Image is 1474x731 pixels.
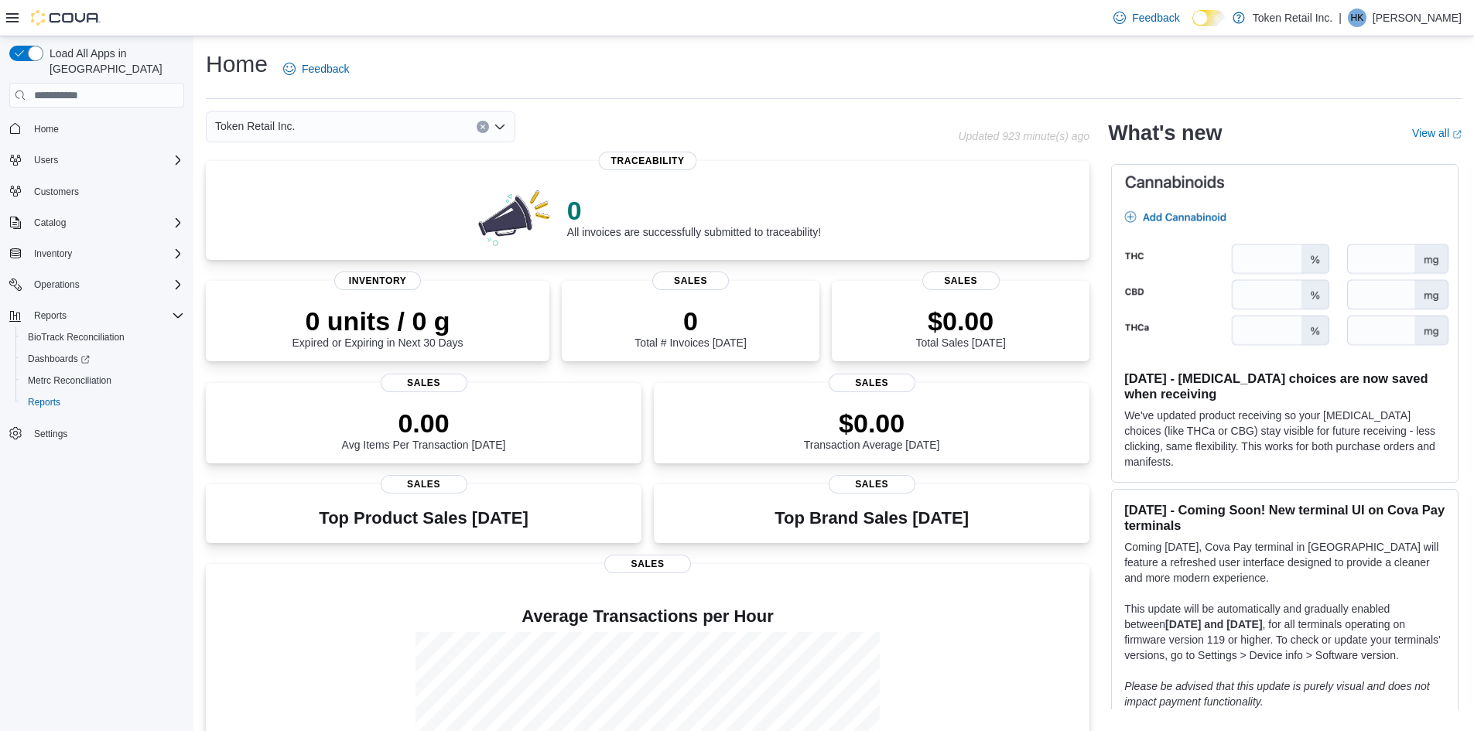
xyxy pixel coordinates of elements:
[1192,10,1225,26] input: Dark Mode
[1124,371,1445,401] h3: [DATE] - [MEDICAL_DATA] choices are now saved when receiving
[28,120,65,138] a: Home
[22,393,67,412] a: Reports
[381,374,467,392] span: Sales
[3,305,190,326] button: Reports
[22,350,184,368] span: Dashboards
[3,117,190,139] button: Home
[599,152,697,170] span: Traceability
[915,306,1005,349] div: Total Sales [DATE]
[206,49,268,80] h1: Home
[3,243,190,265] button: Inventory
[334,272,421,290] span: Inventory
[22,371,118,390] a: Metrc Reconciliation
[28,331,125,343] span: BioTrack Reconciliation
[218,607,1077,626] h4: Average Transactions per Hour
[28,183,85,201] a: Customers
[15,391,190,413] button: Reports
[277,53,355,84] a: Feedback
[342,408,506,451] div: Avg Items Per Transaction [DATE]
[31,10,101,26] img: Cova
[1192,26,1193,27] span: Dark Mode
[28,213,72,232] button: Catalog
[1108,121,1222,145] h2: What's new
[567,195,821,238] div: All invoices are successfully submitted to traceability!
[1124,408,1445,470] p: We've updated product receiving so your [MEDICAL_DATA] choices (like THCa or CBG) stay visible fo...
[22,328,184,347] span: BioTrack Reconciliation
[1124,539,1445,586] p: Coming [DATE], Cova Pay terminal in [GEOGRAPHIC_DATA] will feature a refreshed user interface des...
[3,422,190,445] button: Settings
[28,151,184,169] span: Users
[1124,680,1430,708] em: Please be advised that this update is purely visual and does not impact payment functionality.
[3,180,190,203] button: Customers
[1124,601,1445,663] p: This update will be automatically and gradually enabled between , for all terminals operating on ...
[9,111,184,485] nav: Complex example
[1348,9,1366,27] div: Hassan Khan
[28,306,73,325] button: Reports
[1107,2,1185,33] a: Feedback
[22,328,131,347] a: BioTrack Reconciliation
[302,61,349,77] span: Feedback
[28,396,60,408] span: Reports
[634,306,746,336] p: 0
[34,278,80,291] span: Operations
[28,425,74,443] a: Settings
[922,272,1000,290] span: Sales
[829,475,915,494] span: Sales
[28,151,64,169] button: Users
[292,306,463,349] div: Expired or Expiring in Next 30 Days
[28,275,184,294] span: Operations
[319,509,528,528] h3: Top Product Sales [DATE]
[494,121,506,133] button: Open list of options
[604,555,691,573] span: Sales
[22,371,184,390] span: Metrc Reconciliation
[829,374,915,392] span: Sales
[34,186,79,198] span: Customers
[1351,9,1364,27] span: HK
[474,186,555,248] img: 0
[28,353,90,365] span: Dashboards
[915,306,1005,336] p: $0.00
[1132,10,1179,26] span: Feedback
[34,123,59,135] span: Home
[34,428,67,440] span: Settings
[477,121,489,133] button: Clear input
[1124,502,1445,533] h3: [DATE] - Coming Soon! New terminal UI on Cova Pay terminals
[567,195,821,226] p: 0
[634,306,746,349] div: Total # Invoices [DATE]
[381,475,467,494] span: Sales
[1339,9,1342,27] p: |
[34,154,58,166] span: Users
[3,212,190,234] button: Catalog
[28,374,111,387] span: Metrc Reconciliation
[28,306,184,325] span: Reports
[34,217,66,229] span: Catalog
[22,393,184,412] span: Reports
[804,408,940,451] div: Transaction Average [DATE]
[775,509,969,528] h3: Top Brand Sales [DATE]
[292,306,463,336] p: 0 units / 0 g
[342,408,506,439] p: 0.00
[1452,130,1462,139] svg: External link
[43,46,184,77] span: Load All Apps in [GEOGRAPHIC_DATA]
[28,275,86,294] button: Operations
[28,244,78,263] button: Inventory
[1412,127,1462,139] a: View allExternal link
[15,326,190,348] button: BioTrack Reconciliation
[3,149,190,171] button: Users
[958,130,1089,142] p: Updated 923 minute(s) ago
[1165,618,1262,630] strong: [DATE] and [DATE]
[28,424,184,443] span: Settings
[3,274,190,295] button: Operations
[804,408,940,439] p: $0.00
[28,244,184,263] span: Inventory
[22,350,96,368] a: Dashboards
[215,117,296,135] span: Token Retail Inc.
[34,248,72,260] span: Inventory
[652,272,730,290] span: Sales
[15,370,190,391] button: Metrc Reconciliation
[28,213,184,232] span: Catalog
[1373,9,1462,27] p: [PERSON_NAME]
[28,118,184,138] span: Home
[28,182,184,201] span: Customers
[34,309,67,322] span: Reports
